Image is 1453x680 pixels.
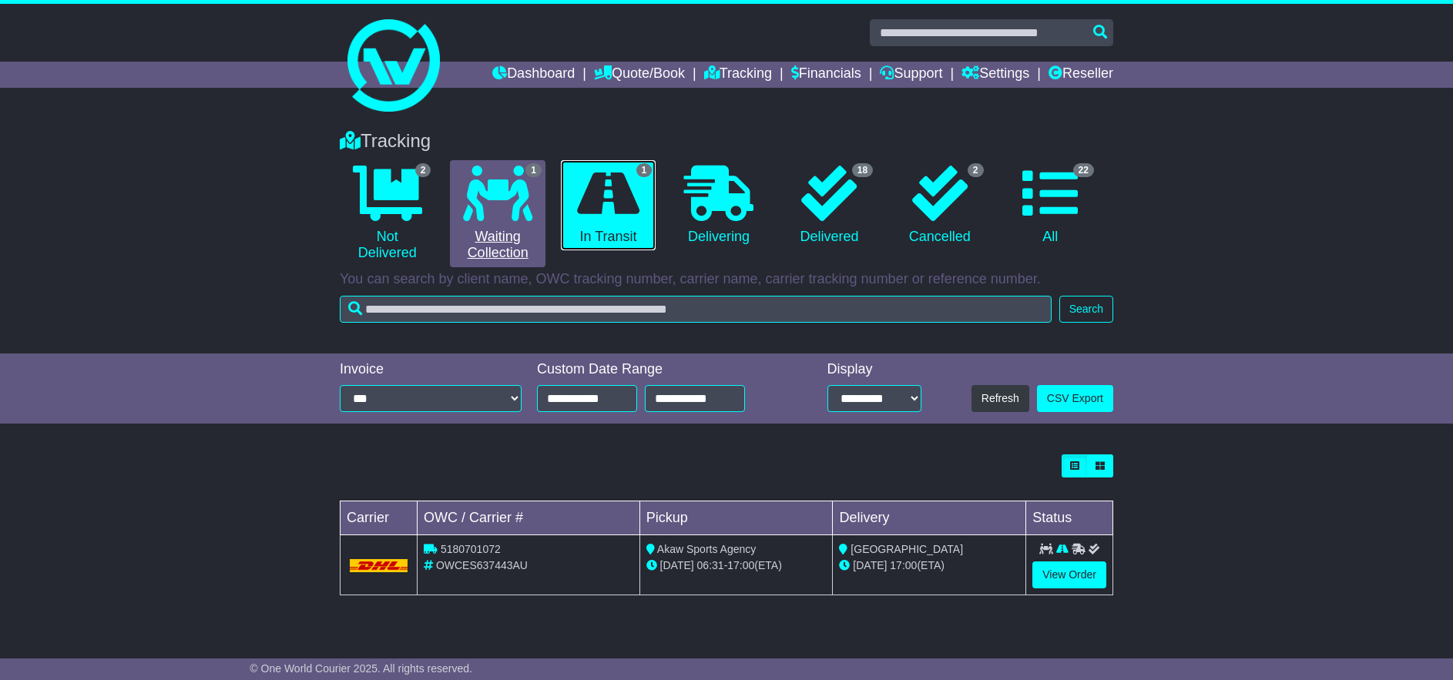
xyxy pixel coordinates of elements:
span: 2 [968,163,984,177]
td: Status [1026,501,1113,535]
td: Delivery [833,501,1026,535]
span: 06:31 [697,559,724,571]
span: OWCES637443AU [436,559,528,571]
a: Settings [961,62,1029,88]
span: 17:00 [727,559,754,571]
span: 18 [852,163,873,177]
a: Dashboard [492,62,575,88]
a: CSV Export [1037,385,1113,412]
td: Carrier [341,501,418,535]
div: - (ETA) [646,558,827,574]
div: Invoice [340,361,522,378]
a: Support [880,62,942,88]
td: Pickup [639,501,833,535]
a: Financials [791,62,861,88]
div: Custom Date Range [537,361,784,378]
span: 17:00 [890,559,917,571]
span: 22 [1073,163,1094,177]
span: 1 [636,163,653,177]
span: © One World Courier 2025. All rights reserved. [250,662,472,675]
button: Search [1059,296,1113,323]
span: 1 [525,163,542,177]
a: Reseller [1049,62,1113,88]
a: 1 Waiting Collection [450,160,545,267]
a: 22 All [1003,160,1098,251]
a: View Order [1032,561,1106,588]
span: [DATE] [660,559,694,571]
a: 2 Cancelled [892,160,987,251]
div: Tracking [332,130,1121,152]
a: 18 Delivered [782,160,877,251]
a: 2 Not Delivered [340,160,435,267]
a: 1 In Transit [561,160,656,251]
span: 2 [415,163,431,177]
a: Delivering [671,160,766,251]
td: OWC / Carrier # [418,501,640,535]
div: Display [827,361,921,378]
div: (ETA) [839,558,1019,574]
button: Refresh [971,385,1029,412]
p: You can search by client name, OWC tracking number, carrier name, carrier tracking number or refe... [340,271,1113,288]
img: DHL.png [350,559,408,571]
a: Quote/Book [594,62,685,88]
span: [GEOGRAPHIC_DATA] [851,543,963,555]
a: Tracking [704,62,772,88]
span: 5180701072 [441,543,501,555]
span: [DATE] [853,559,887,571]
span: Akaw Sports Agency [657,543,756,555]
